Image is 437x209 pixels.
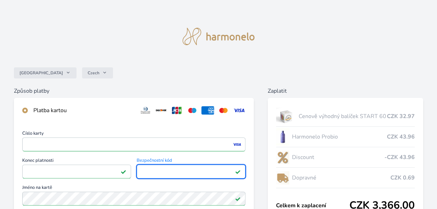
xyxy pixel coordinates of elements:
[276,128,289,145] img: CLEAN_PROBIO_se_stinem_x-lo.jpg
[121,169,126,174] img: Platné pole
[390,174,415,182] span: CZK 0.69
[292,133,387,141] span: Harmonelo Probio
[137,158,245,165] span: Bezpečnostní kód
[140,167,242,176] iframe: Iframe pro bezpečnostní kód
[232,141,242,148] img: visa
[299,112,387,120] span: Cenově výhodný balíček START 60
[88,70,99,76] span: Czech
[292,174,390,182] span: Dopravné
[170,106,183,115] img: jcb.svg
[233,106,245,115] img: visa.svg
[292,153,385,161] span: Discount
[25,167,128,176] iframe: Iframe pro datum vypršení platnosti
[235,169,241,174] img: Platné pole
[14,67,76,78] button: [GEOGRAPHIC_DATA]
[22,131,245,137] span: Číslo karty
[385,153,415,161] span: -CZK 43.96
[276,149,289,166] img: discount-lo.png
[25,140,242,149] iframe: Iframe pro číslo karty
[22,185,245,192] span: Jméno na kartě
[276,108,296,125] img: start.jpg
[82,67,113,78] button: Czech
[235,196,241,201] img: Platné pole
[183,28,255,45] img: logo.svg
[22,192,245,206] input: Jméno na kartěPlatné pole
[387,133,415,141] span: CZK 43.96
[155,106,168,115] img: discover.svg
[186,106,199,115] img: maestro.svg
[387,112,415,120] span: CZK 32.97
[33,106,133,115] div: Platba kartou
[22,158,131,165] span: Konec platnosti
[276,169,289,186] img: delivery-lo.png
[201,106,214,115] img: amex.svg
[139,106,152,115] img: diners.svg
[268,87,423,95] h6: Zaplatit
[19,70,63,76] span: [GEOGRAPHIC_DATA]
[217,106,230,115] img: mc.svg
[14,87,254,95] h6: Způsob platby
